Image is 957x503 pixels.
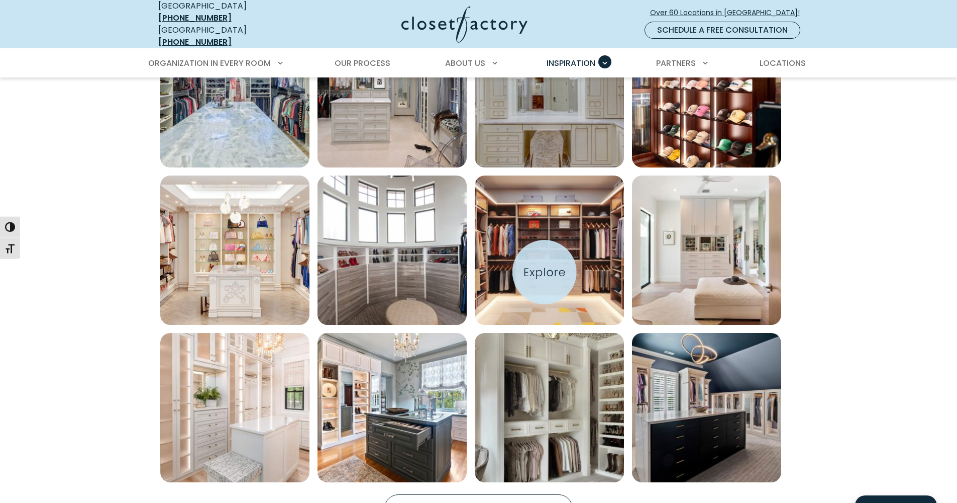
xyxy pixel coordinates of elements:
a: Schedule a Free Consultation [645,22,800,39]
span: Inspiration [547,57,595,69]
a: Open inspiration gallery to preview enlarged image [475,333,624,482]
span: About Us [445,57,485,69]
span: Organization in Every Room [148,57,271,69]
img: Contemporary wardrobe closet with slab front cabinet doors and drawers. The central built-in unit... [632,176,781,325]
img: Dressing room featuring central island with velvet jewelry drawers, LED lighting, elite toe stops... [317,333,467,482]
img: Wardrobe closet with all glass door fronts and black central island with flat front door faces an... [632,333,781,482]
a: Open inspiration gallery to preview enlarged image [317,18,467,167]
span: Locations [760,57,806,69]
span: Over 60 Locations in [GEOGRAPHIC_DATA]! [650,8,808,18]
a: [PHONE_NUMBER] [158,36,232,48]
a: Open inspiration gallery to preview enlarged image [632,176,781,325]
span: Our Process [335,57,390,69]
img: Walk-in closet with Slab drawer fronts, LED-lit upper cubbies, double-hang rods, divided shelving... [475,176,624,325]
img: Circular walk-in closet with modern gray drawers lining the curved walls, topped with open shoe s... [317,176,467,325]
a: Over 60 Locations in [GEOGRAPHIC_DATA]! [650,4,808,22]
img: Full vanity suite built into a dressing room with glass insert cabinet doors and integrated light... [475,18,624,167]
img: Large central island and dual handing rods in walk-in closet. Features glass open shelving and cr... [160,18,309,167]
img: Closet Factory Logo [401,6,527,43]
img: Expansive dressing room featuring a central island with drawer storage, dual-level hanging rods, ... [317,18,467,167]
a: Open inspiration gallery to preview enlarged image [160,176,309,325]
nav: Primary Menu [141,49,816,77]
span: Partners [656,57,696,69]
img: Luxury closet withLED-lit shelving, Raised Panel drawers, a mirrored vanity, and adjustable shoe ... [160,333,309,482]
img: Sophisticated wardrobe suite with floor-to-ceiling fluted glass doors, wraparound cabinetry, and ... [632,18,781,167]
a: Open inspiration gallery to preview enlarged image [317,333,467,482]
a: Open inspiration gallery to preview enlarged image [632,18,781,167]
a: [PHONE_NUMBER] [158,12,232,24]
div: [GEOGRAPHIC_DATA] [158,24,304,48]
a: Open inspiration gallery to preview enlarged image [160,333,309,482]
a: Open inspiration gallery to preview enlarged image [317,176,467,325]
img: Custom walk-in solid wood system with open glass shelving, crown molding, and decorative appliques. [160,176,309,325]
img: White custom closet shelving, open shelving for shoes, and dual hanging sections for a curated wa... [475,333,624,482]
a: Open inspiration gallery to preview enlarged image [632,333,781,482]
a: Open inspiration gallery to preview enlarged image [475,18,624,167]
a: Open inspiration gallery to preview enlarged image [160,18,309,167]
a: Open inspiration gallery to preview enlarged image [475,176,624,325]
